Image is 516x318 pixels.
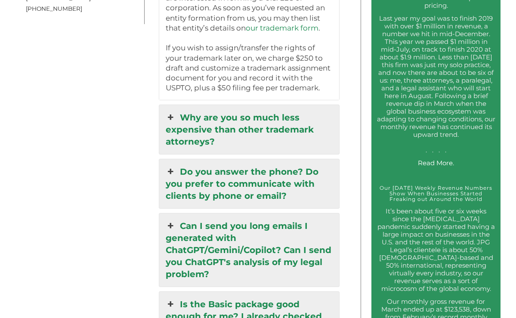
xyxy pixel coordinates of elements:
[418,159,454,167] a: Read More.
[377,207,495,293] p: It’s been about five or six weeks since the [MEDICAL_DATA] pandemic suddenly started having a lar...
[246,24,318,32] a: our trademark form
[159,105,339,154] a: Why are you so much less expensive than other trademark attorneys?
[26,5,82,12] span: [PHONE_NUMBER]
[159,213,339,287] a: Can I send you long emails I generated with ChatGPT/Gemini/Copilot? Can I send you ChatGPT's anal...
[377,15,495,154] p: Last year my goal was to finish 2019 with over $1 million in revenue, a number we hit in mid-Dece...
[159,159,339,208] a: Do you answer the phone? Do you prefer to communicate with clients by phone or email?
[380,185,492,202] a: Our [DATE] Weekly Revenue Numbers Show When Businesses Started Freaking out Around the World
